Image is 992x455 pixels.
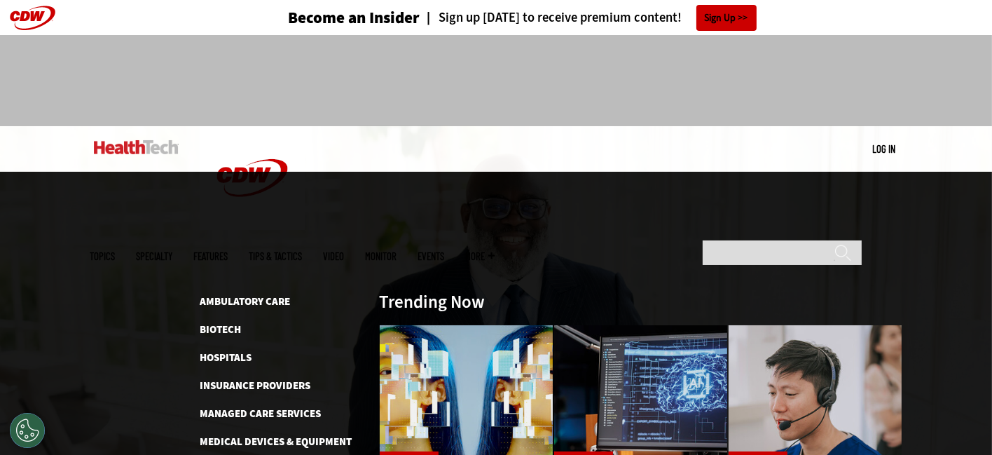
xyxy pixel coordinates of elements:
a: Become an Insider [236,10,420,26]
div: User menu [872,142,895,156]
img: Home [200,126,305,230]
a: Hospitals [200,351,252,365]
button: Open Preferences [10,413,45,448]
a: Insurance Providers [200,379,310,393]
a: Sign up [DATE] to receive premium content! [420,11,682,25]
h3: Trending Now [379,293,485,311]
h3: Become an Insider [289,10,420,26]
a: Log in [872,142,895,155]
a: Biotech [200,322,241,337]
a: Ambulatory Care [200,294,290,308]
div: Cookies Settings [10,413,45,448]
a: Managed Care Services [200,407,321,421]
iframe: advertisement [241,49,751,112]
a: Sign Up [696,5,757,31]
img: Home [94,140,179,154]
a: Medical Devices & Equipment [200,435,352,449]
